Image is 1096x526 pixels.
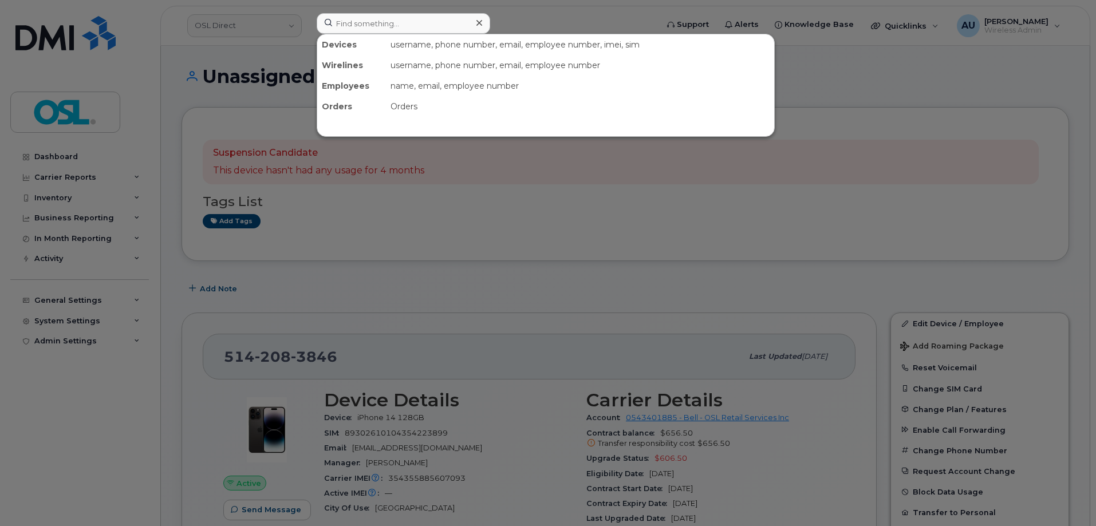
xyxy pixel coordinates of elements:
[386,55,774,76] div: username, phone number, email, employee number
[386,96,774,117] div: Orders
[317,76,386,96] div: Employees
[317,96,386,117] div: Orders
[317,55,386,76] div: Wirelines
[317,34,386,55] div: Devices
[386,34,774,55] div: username, phone number, email, employee number, imei, sim
[386,76,774,96] div: name, email, employee number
